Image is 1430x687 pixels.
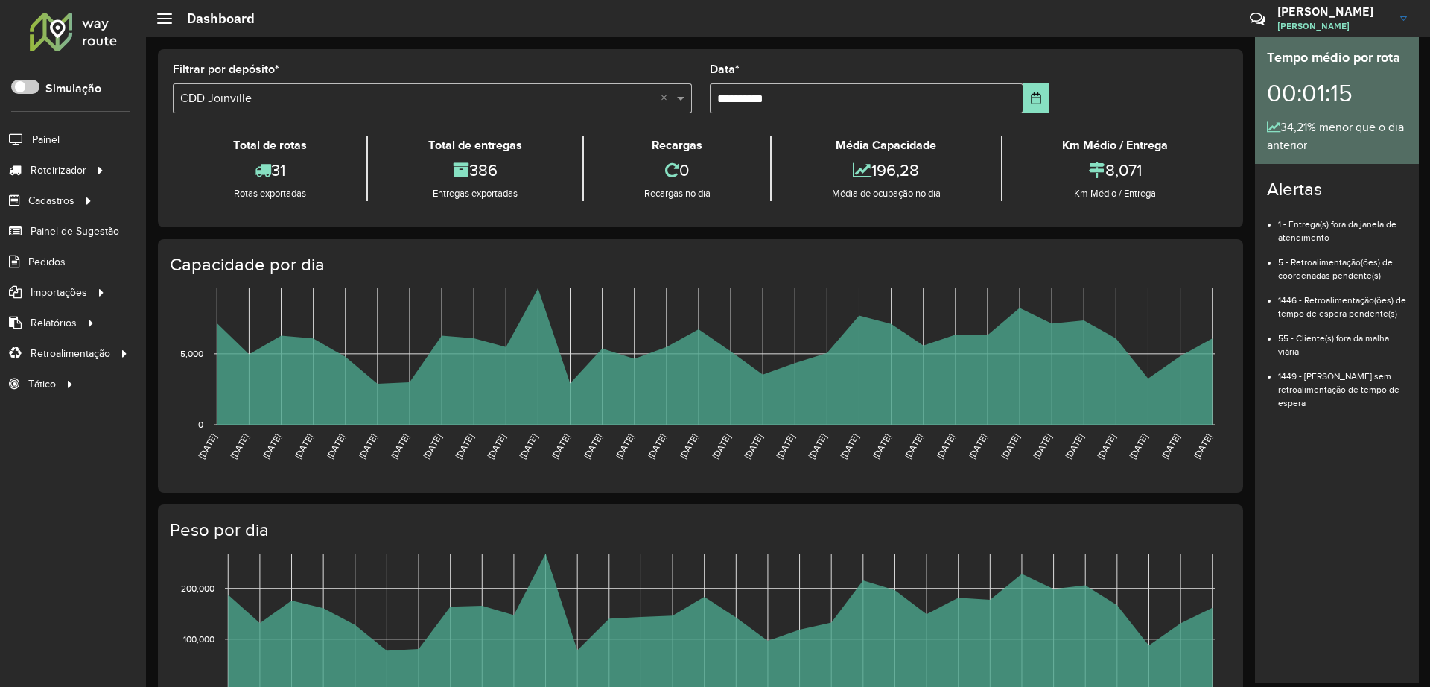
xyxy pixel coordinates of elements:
li: 55 - Cliente(s) fora da malha viária [1278,320,1407,358]
text: [DATE] [422,432,443,460]
button: Choose Date [1023,83,1049,113]
text: [DATE] [711,432,732,460]
span: Importações [31,285,87,300]
text: [DATE] [389,432,410,460]
h2: Dashboard [172,10,255,27]
div: Recargas [588,136,766,154]
h4: Peso por dia [170,519,1228,541]
text: [DATE] [454,432,475,460]
label: Data [710,60,740,78]
div: 00:01:15 [1267,68,1407,118]
text: [DATE] [775,432,796,460]
text: [DATE] [486,432,507,460]
text: [DATE] [614,432,635,460]
text: [DATE] [582,432,603,460]
span: Painel [32,132,60,148]
text: [DATE] [550,432,571,460]
div: 386 [372,154,578,186]
text: [DATE] [293,432,314,460]
text: 200,000 [181,583,214,593]
label: Simulação [45,80,101,98]
text: [DATE] [197,432,218,460]
a: Contato Rápido [1242,3,1274,35]
li: 1446 - Retroalimentação(ões) de tempo de espera pendente(s) [1278,282,1407,320]
text: [DATE] [1096,432,1117,460]
span: Cadastros [28,193,74,209]
span: Clear all [661,89,673,107]
text: [DATE] [743,432,764,460]
text: 5,000 [180,349,203,358]
div: Média Capacidade [775,136,997,154]
li: 1 - Entrega(s) fora da janela de atendimento [1278,206,1407,244]
text: [DATE] [1128,432,1149,460]
div: Total de rotas [177,136,363,154]
text: [DATE] [871,432,892,460]
div: 0 [588,154,766,186]
div: 196,28 [775,154,997,186]
text: [DATE] [1064,432,1085,460]
div: 8,071 [1006,154,1224,186]
text: [DATE] [229,432,250,460]
text: [DATE] [678,432,699,460]
div: Km Médio / Entrega [1006,136,1224,154]
h4: Capacidade por dia [170,254,1228,276]
span: Roteirizador [31,162,86,178]
span: Pedidos [28,254,66,270]
text: [DATE] [1160,432,1181,460]
text: 100,000 [183,634,214,644]
text: [DATE] [1192,432,1213,460]
div: Rotas exportadas [177,186,363,201]
text: [DATE] [357,432,378,460]
li: 1449 - [PERSON_NAME] sem retroalimentação de tempo de espera [1278,358,1407,410]
text: [DATE] [807,432,828,460]
div: 34,21% menor que o dia anterior [1267,118,1407,154]
label: Filtrar por depósito [173,60,279,78]
div: 31 [177,154,363,186]
span: [PERSON_NAME] [1277,19,1389,33]
div: Média de ocupação no dia [775,186,997,201]
text: [DATE] [903,432,924,460]
span: Relatórios [31,315,77,331]
text: [DATE] [325,432,346,460]
text: [DATE] [1000,432,1021,460]
text: [DATE] [1032,432,1053,460]
span: Painel de Sugestão [31,224,119,239]
h4: Alertas [1267,179,1407,200]
li: 5 - Retroalimentação(ões) de coordenadas pendente(s) [1278,244,1407,282]
text: [DATE] [261,432,282,460]
h3: [PERSON_NAME] [1277,4,1389,19]
div: Km Médio / Entrega [1006,186,1224,201]
div: Recargas no dia [588,186,766,201]
text: [DATE] [646,432,667,460]
text: 0 [198,420,203,429]
text: [DATE] [839,432,860,460]
div: Tempo médio por rota [1267,48,1407,68]
text: [DATE] [518,432,539,460]
text: [DATE] [935,432,956,460]
text: [DATE] [967,432,988,460]
span: Retroalimentação [31,346,110,361]
div: Entregas exportadas [372,186,578,201]
div: Total de entregas [372,136,578,154]
span: Tático [28,376,56,392]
